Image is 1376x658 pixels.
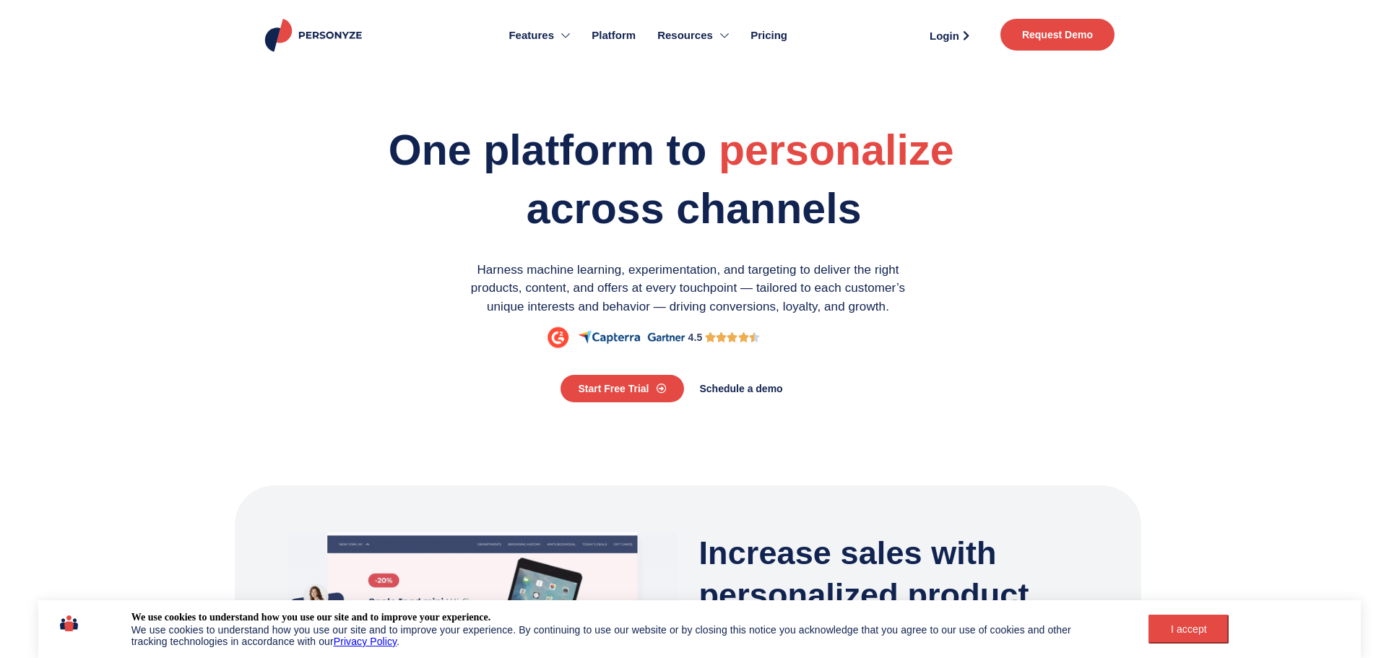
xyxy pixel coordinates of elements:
span: Login [930,30,959,41]
a: Pricing [740,7,798,64]
span: Resources [657,27,713,44]
span: across channels [527,185,862,233]
i:  [705,329,716,346]
span: Platform [592,27,636,44]
a: Platform [581,7,646,64]
span: Schedule a demo [700,384,783,394]
i:  [716,329,727,346]
img: icon [60,611,78,636]
span: Request Demo [1022,30,1093,40]
div: We use cookies to understand how you use our site and to improve your experience. By continuing t... [131,624,1109,647]
span: Start Free Trial [578,384,649,394]
button: I accept [1148,615,1229,644]
div: 4.5/5 [705,329,760,346]
div: We use cookies to understand how you use our site and to improve your experience. [131,611,490,624]
i:  [738,329,749,346]
div: I accept [1157,623,1220,635]
p: Harness machine learning, experimentation, and targeting to deliver the right products, content, ... [454,261,923,316]
a: Login [913,25,986,46]
a: Request Demo [1000,19,1115,51]
i:  [727,329,737,346]
a: Privacy Policy [334,636,397,647]
a: Resources [646,7,740,64]
h3: Increase sales with personalized product recommendations [699,532,1089,658]
a: Features [498,7,581,64]
i:  [749,329,760,346]
span: One platform to [389,126,707,174]
img: Personyze logo [262,19,368,52]
a: Start Free Trial [561,375,683,402]
div: 4.5 [688,330,703,345]
span: Features [509,27,554,44]
span: Pricing [750,27,787,44]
